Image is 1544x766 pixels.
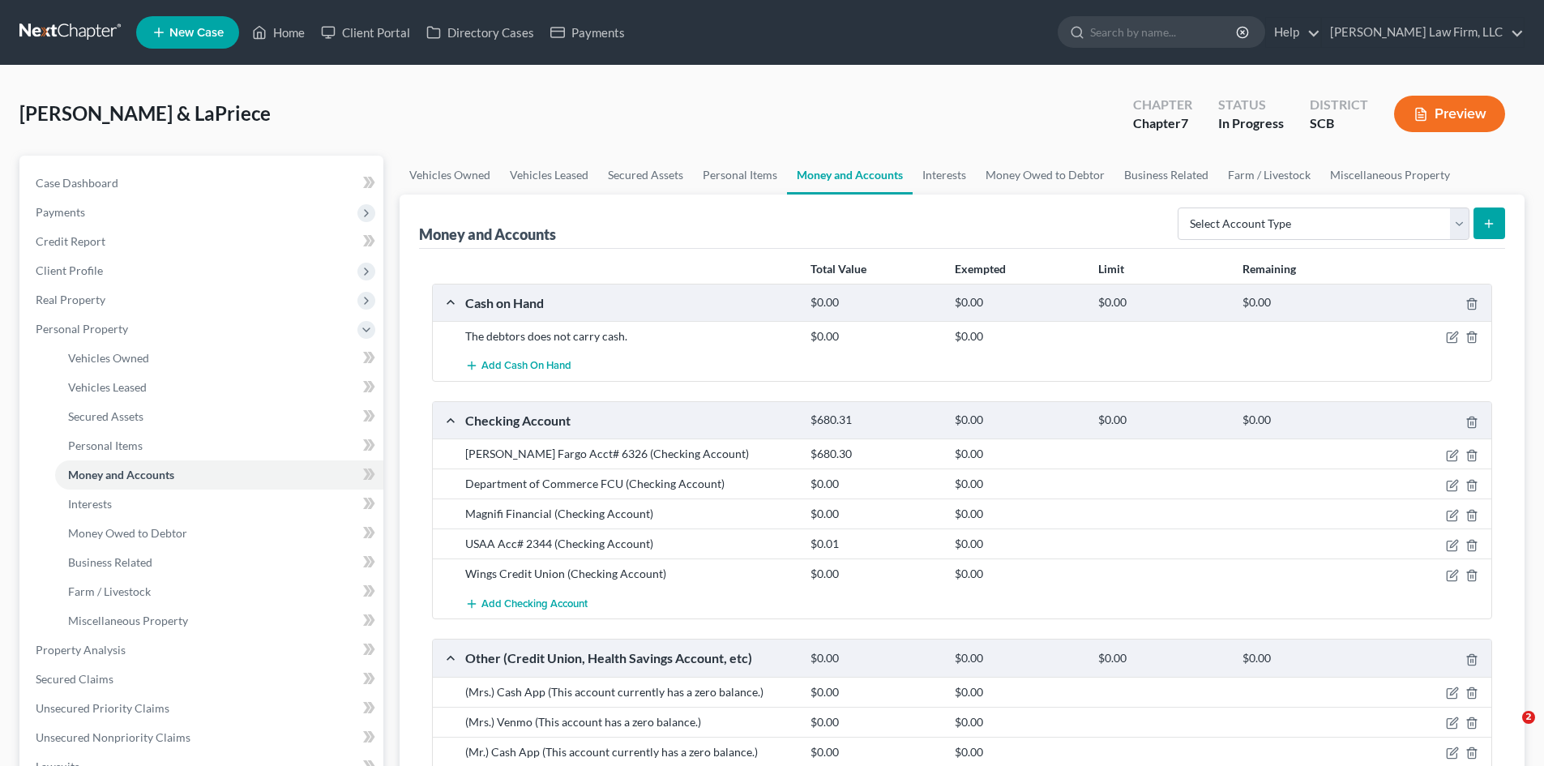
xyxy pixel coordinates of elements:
div: $0.00 [1090,413,1234,428]
a: Money Owed to Debtor [976,156,1114,195]
span: Credit Report [36,234,105,248]
span: Interests [68,497,112,511]
span: Case Dashboard [36,176,118,190]
div: $0.01 [802,536,946,552]
div: $0.00 [802,651,946,666]
div: USAA Acc# 2344 (Checking Account) [457,536,802,552]
strong: Exempted [955,262,1006,276]
div: $0.00 [802,506,946,522]
div: (Mr.) Cash App (This account currently has a zero balance.) [457,744,802,760]
div: $0.00 [947,651,1090,666]
div: $0.00 [1234,295,1378,310]
a: Unsecured Nonpriority Claims [23,723,383,752]
div: $0.00 [947,476,1090,492]
div: Chapter [1133,114,1192,133]
a: Vehicles Owned [55,344,383,373]
a: Payments [542,18,633,47]
a: Interests [55,490,383,519]
button: Preview [1394,96,1505,132]
span: Real Property [36,293,105,306]
div: $0.00 [802,328,946,344]
span: Vehicles Leased [68,380,147,394]
a: Personal Items [693,156,787,195]
div: $0.00 [947,536,1090,552]
div: $0.00 [802,295,946,310]
a: Business Related [55,548,383,577]
div: $0.00 [947,295,1090,310]
input: Search by name... [1090,17,1238,47]
div: $0.00 [947,714,1090,730]
div: $0.00 [1234,413,1378,428]
span: 2 [1522,711,1535,724]
div: (Mrs.) Cash App (This account currently has a zero balance.) [457,684,802,700]
div: Magnifi Financial (Checking Account) [457,506,802,522]
div: $0.00 [802,684,946,700]
a: Farm / Livestock [55,577,383,606]
a: Unsecured Priority Claims [23,694,383,723]
span: Personal Items [68,439,143,452]
div: $680.30 [802,446,946,462]
a: Case Dashboard [23,169,383,198]
span: Secured Assets [68,409,143,423]
a: Help [1266,18,1320,47]
button: Add Checking Account [465,588,588,618]
div: $0.00 [1090,651,1234,666]
div: Department of Commerce FCU (Checking Account) [457,476,802,492]
div: $680.31 [802,413,946,428]
span: Money Owed to Debtor [68,526,187,540]
div: $0.00 [947,506,1090,522]
div: Cash on Hand [457,294,802,311]
div: SCB [1310,114,1368,133]
a: Vehicles Owned [400,156,500,195]
div: $0.00 [802,744,946,760]
span: Unsecured Priority Claims [36,701,169,715]
a: Interests [913,156,976,195]
div: (Mrs.) Venmo (This account has a zero balance.) [457,714,802,730]
span: Payments [36,205,85,219]
div: Chapter [1133,96,1192,114]
a: Money and Accounts [787,156,913,195]
a: [PERSON_NAME] Law Firm, LLC [1322,18,1524,47]
div: District [1310,96,1368,114]
div: Wings Credit Union (Checking Account) [457,566,802,582]
span: Unsecured Nonpriority Claims [36,730,190,744]
div: Money and Accounts [419,225,556,244]
span: Add Cash on Hand [481,360,571,373]
strong: Total Value [810,262,866,276]
div: The debtors does not carry cash. [457,328,802,344]
div: [PERSON_NAME] Fargo Acct# 6326 (Checking Account) [457,446,802,462]
div: $0.00 [947,744,1090,760]
span: Personal Property [36,322,128,336]
div: Other (Credit Union, Health Savings Account, etc) [457,649,802,666]
div: $0.00 [802,566,946,582]
a: Personal Items [55,431,383,460]
span: Client Profile [36,263,103,277]
a: Secured Assets [55,402,383,431]
a: Vehicles Leased [500,156,598,195]
a: Vehicles Leased [55,373,383,402]
span: Property Analysis [36,643,126,657]
strong: Remaining [1242,262,1296,276]
button: Add Cash on Hand [465,351,571,381]
span: 7 [1181,115,1188,131]
a: Credit Report [23,227,383,256]
span: Miscellaneous Property [68,614,188,627]
a: Miscellaneous Property [55,606,383,635]
a: Miscellaneous Property [1320,156,1460,195]
div: $0.00 [1090,295,1234,310]
a: Secured Assets [598,156,693,195]
span: Secured Claims [36,672,113,686]
div: $0.00 [802,714,946,730]
iframe: Intercom live chat [1489,711,1528,750]
div: $0.00 [947,328,1090,344]
div: $0.00 [947,413,1090,428]
div: Checking Account [457,412,802,429]
div: $0.00 [802,476,946,492]
div: $0.00 [1234,651,1378,666]
a: Secured Claims [23,665,383,694]
span: Money and Accounts [68,468,174,481]
span: Add Checking Account [481,597,588,610]
a: Money Owed to Debtor [55,519,383,548]
span: New Case [169,27,224,39]
a: Client Portal [313,18,418,47]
